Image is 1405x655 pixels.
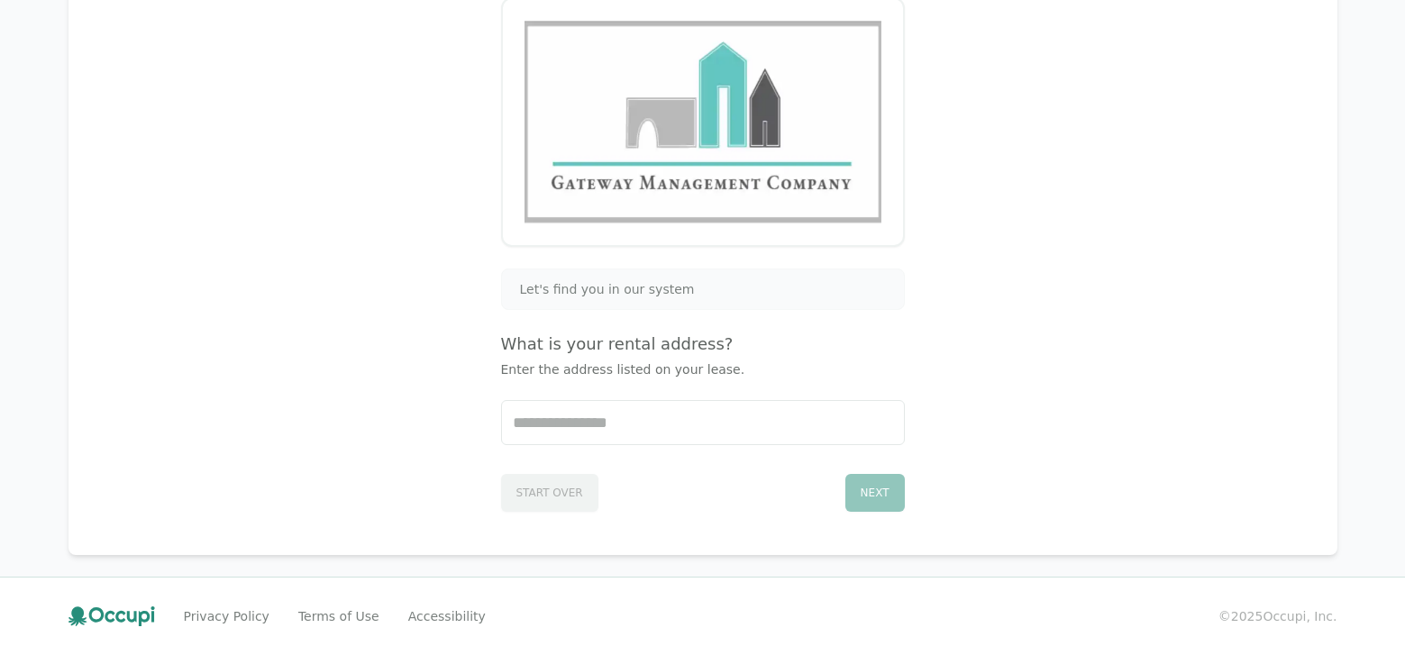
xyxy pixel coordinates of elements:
[501,360,905,378] p: Enter the address listed on your lease.
[408,607,486,625] a: Accessibility
[520,280,695,298] span: Let's find you in our system
[1218,607,1337,625] small: © 2025 Occupi, Inc.
[501,332,905,357] h4: What is your rental address?
[184,607,269,625] a: Privacy Policy
[298,607,379,625] a: Terms of Use
[525,21,881,223] img: Gateway Management
[502,401,904,444] input: Start typing...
